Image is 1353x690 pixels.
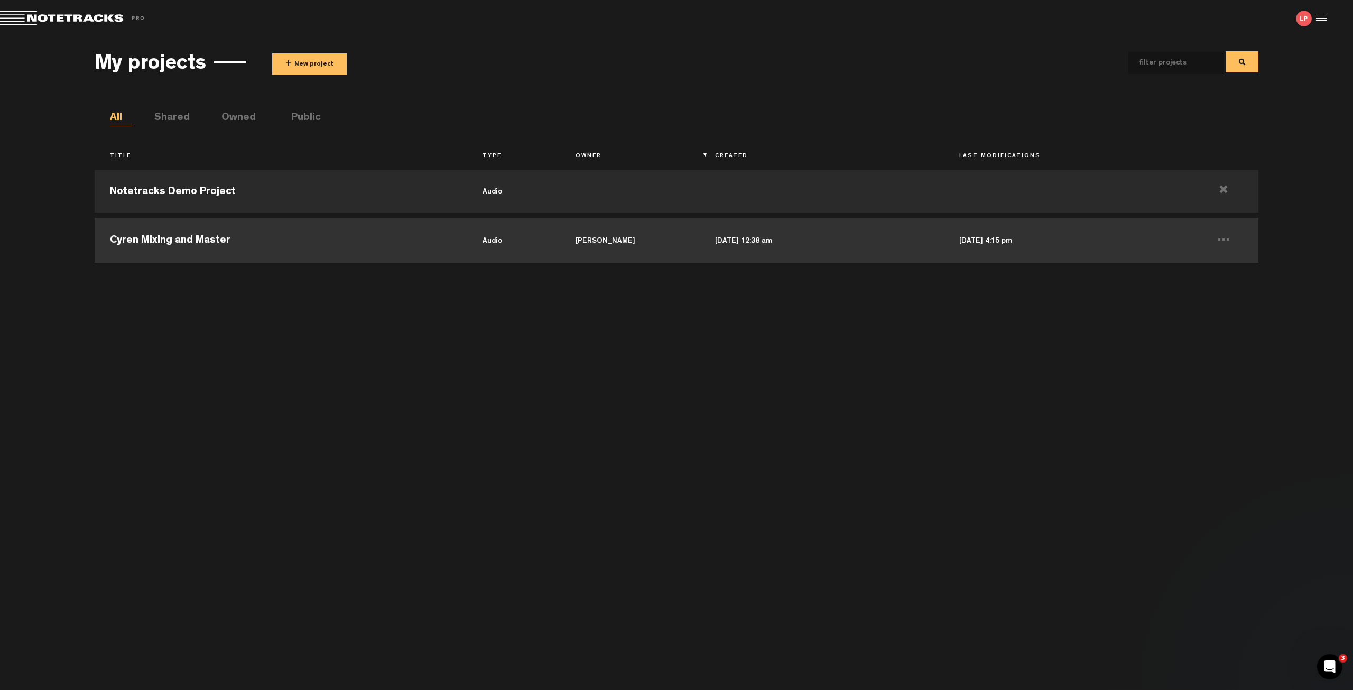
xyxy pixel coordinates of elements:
td: [DATE] 12:38 am [700,215,944,263]
td: audio [467,215,560,263]
td: Notetracks Demo Project [95,168,467,215]
iframe: Intercom live chat [1317,654,1342,679]
input: filter projects [1128,52,1207,74]
li: Shared [154,111,177,126]
li: Public [291,111,313,126]
th: Owner [560,148,700,165]
iframe: Intercom notifications message [1142,489,1353,685]
span: + [285,58,291,70]
th: Last Modifications [944,148,1188,165]
li: All [110,111,132,126]
img: letters [1296,11,1312,26]
li: Owned [221,111,244,126]
td: Cyren Mixing and Master [95,215,467,263]
th: Title [95,148,467,165]
button: +New project [272,53,347,75]
td: ... [1189,215,1258,263]
h3: My projects [95,53,206,77]
th: Created [700,148,944,165]
th: Type [467,148,560,165]
span: 3 [1339,654,1347,663]
td: [PERSON_NAME] [560,215,700,263]
td: audio [467,168,560,215]
td: [DATE] 4:15 pm [944,215,1188,263]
